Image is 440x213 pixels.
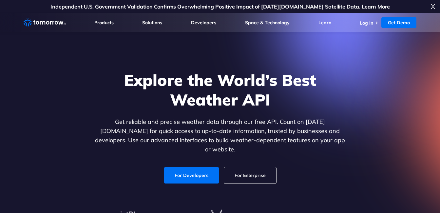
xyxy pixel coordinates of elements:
a: Learn [318,20,331,26]
a: Get Demo [381,17,416,28]
a: Solutions [142,20,162,26]
a: Independent U.S. Government Validation Confirms Overwhelming Positive Impact of [DATE][DOMAIN_NAM... [50,3,390,10]
a: Log In [360,20,373,26]
a: Developers [191,20,216,26]
h1: Explore the World’s Best Weather API [94,70,347,109]
a: Home link [24,18,66,28]
p: Get reliable and precise weather data through our free API. Count on [DATE][DOMAIN_NAME] for quic... [94,117,347,154]
a: Space & Technology [245,20,290,26]
a: For Enterprise [224,167,276,184]
a: Products [94,20,114,26]
a: For Developers [164,167,219,184]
